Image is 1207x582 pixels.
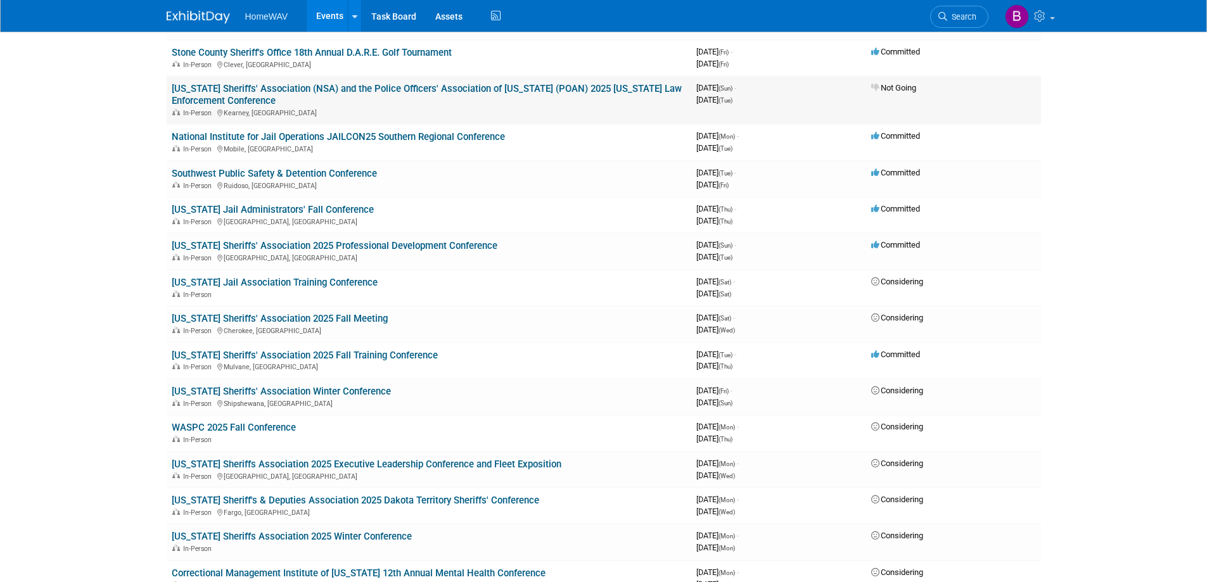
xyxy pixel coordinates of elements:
[696,180,729,189] span: [DATE]
[172,254,180,260] img: In-Person Event
[871,567,923,577] span: Considering
[718,327,735,334] span: (Wed)
[172,107,686,117] div: Kearney, [GEOGRAPHIC_DATA]
[172,216,686,226] div: [GEOGRAPHIC_DATA], [GEOGRAPHIC_DATA]
[737,131,739,141] span: -
[696,59,729,68] span: [DATE]
[718,49,729,56] span: (Fri)
[871,313,923,322] span: Considering
[718,351,732,358] span: (Tue)
[871,277,923,286] span: Considering
[696,204,736,213] span: [DATE]
[734,204,736,213] span: -
[718,436,732,443] span: (Thu)
[172,398,686,408] div: Shipshewana, [GEOGRAPHIC_DATA]
[696,434,732,443] span: [DATE]
[183,218,215,226] span: In-Person
[172,218,180,224] img: In-Person Event
[737,495,739,504] span: -
[734,168,736,177] span: -
[183,109,215,117] span: In-Person
[871,83,916,92] span: Not Going
[718,545,735,552] span: (Mon)
[183,327,215,335] span: In-Person
[172,313,388,324] a: [US_STATE] Sheriffs' Association 2025 Fall Meeting
[172,252,686,262] div: [GEOGRAPHIC_DATA], [GEOGRAPHIC_DATA]
[696,531,739,540] span: [DATE]
[718,254,732,261] span: (Tue)
[718,509,735,516] span: (Wed)
[734,350,736,359] span: -
[696,95,732,104] span: [DATE]
[871,47,920,56] span: Committed
[183,545,215,553] span: In-Person
[696,507,735,516] span: [DATE]
[718,85,732,92] span: (Sun)
[718,145,732,152] span: (Tue)
[172,291,180,297] img: In-Person Event
[245,11,288,22] span: HomeWAV
[696,350,736,359] span: [DATE]
[172,47,452,58] a: Stone County Sheriff's Office 18th Annual D.A.R.E. Golf Tournament
[172,459,561,470] a: [US_STATE] Sheriffs Association 2025 Executive Leadership Conference and Fleet Exposition
[731,386,732,395] span: -
[718,61,729,68] span: (Fri)
[172,436,180,442] img: In-Person Event
[172,204,374,215] a: [US_STATE] Jail Administrators' Fall Conference
[871,350,920,359] span: Committed
[718,460,735,467] span: (Mon)
[696,83,736,92] span: [DATE]
[696,459,739,468] span: [DATE]
[1005,4,1029,28] img: Blake Miller
[172,145,180,151] img: In-Person Event
[718,291,731,298] span: (Sat)
[871,495,923,504] span: Considering
[172,567,546,579] a: Correctional Management Institute of [US_STATE] 12th Annual Mental Health Conference
[183,436,215,444] span: In-Person
[871,204,920,213] span: Committed
[172,363,180,369] img: In-Person Event
[172,131,505,142] a: National Institute for Jail Operations JAILCON25 Southern Regional Conference
[696,313,735,322] span: [DATE]
[696,131,739,141] span: [DATE]
[172,61,180,67] img: In-Person Event
[718,279,731,286] span: (Sat)
[172,545,180,551] img: In-Person Event
[183,291,215,299] span: In-Person
[718,218,732,225] span: (Thu)
[718,569,735,576] span: (Mon)
[172,59,686,69] div: Clever, [GEOGRAPHIC_DATA]
[737,567,739,577] span: -
[172,182,180,188] img: In-Person Event
[172,495,539,506] a: [US_STATE] Sheriff's & Deputies Association 2025 Dakota Territory Sheriffs' Conference
[696,422,739,431] span: [DATE]
[172,471,686,481] div: [GEOGRAPHIC_DATA], [GEOGRAPHIC_DATA]
[696,216,732,225] span: [DATE]
[172,422,296,433] a: WASPC 2025 Fall Conference
[871,386,923,395] span: Considering
[172,361,686,371] div: Mulvane, [GEOGRAPHIC_DATA]
[731,47,732,56] span: -
[737,531,739,540] span: -
[718,133,735,140] span: (Mon)
[696,143,732,153] span: [DATE]
[718,363,732,370] span: (Thu)
[718,315,731,322] span: (Sat)
[183,509,215,517] span: In-Person
[172,472,180,479] img: In-Person Event
[696,325,735,334] span: [DATE]
[172,400,180,406] img: In-Person Event
[696,495,739,504] span: [DATE]
[183,254,215,262] span: In-Person
[172,143,686,153] div: Mobile, [GEOGRAPHIC_DATA]
[696,398,732,407] span: [DATE]
[718,182,729,189] span: (Fri)
[696,168,736,177] span: [DATE]
[718,472,735,479] span: (Wed)
[183,400,215,408] span: In-Person
[696,386,732,395] span: [DATE]
[871,422,923,431] span: Considering
[947,12,976,22] span: Search
[718,170,732,177] span: (Tue)
[718,424,735,431] span: (Mon)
